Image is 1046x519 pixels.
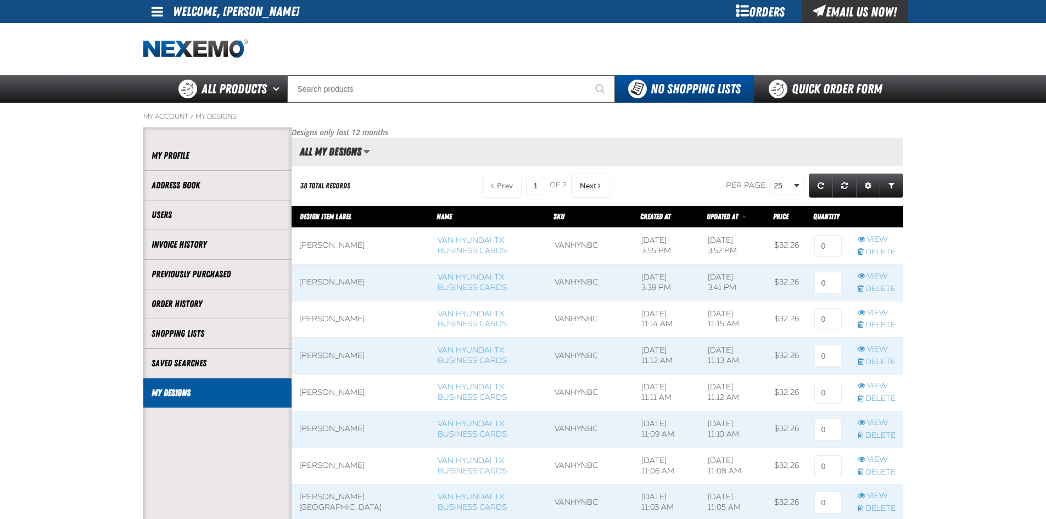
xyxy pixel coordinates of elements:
a: Van Hyundai TX Business Cards [438,382,507,402]
span: All Products [202,79,267,99]
a: Updated At [707,212,740,221]
td: VanHynBC [547,411,634,448]
a: My Designs [152,387,283,399]
td: [DATE] 3:41 PM [700,264,767,301]
a: Shopping Lists [152,327,283,340]
span: Price [773,212,788,221]
a: View row action [858,308,896,319]
td: $32.26 [767,411,807,448]
td: $32.26 [767,227,807,264]
a: Van Hyundai TX Business Cards [438,345,507,365]
a: Name [437,212,452,221]
a: Design Item Label [300,212,351,221]
span: of 2 [550,181,567,191]
input: 0 [814,455,842,477]
h2: All My Designs [292,146,361,158]
a: Delete row action [858,504,896,514]
button: Next Page [571,174,611,198]
input: 0 [814,235,842,257]
a: Saved Searches [152,357,283,370]
td: $32.26 [767,448,807,484]
a: View row action [858,344,896,355]
span: / [190,112,194,121]
a: View row action [858,235,896,245]
a: Delete row action [858,357,896,367]
td: $32.26 [767,301,807,338]
td: [DATE] 11:10 AM [700,411,767,448]
a: View row action [858,418,896,428]
th: Row actions [850,206,903,228]
td: [DATE] 11:12 AM [700,375,767,411]
td: [DATE] 3:39 PM [634,264,700,301]
span: Created At [640,212,670,221]
td: $32.26 [767,375,807,411]
td: VanHynBC [547,375,634,411]
td: [DATE] 11:11 AM [634,375,700,411]
a: SKU [553,212,564,221]
td: [PERSON_NAME] [292,227,430,264]
a: My Profile [152,149,283,162]
td: [DATE] 11:08 AM [700,448,767,484]
span: Per page: [726,181,768,190]
button: Manage grid views. Current view is All My Designs [363,142,370,161]
a: Address Book [152,179,283,192]
a: Delete row action [858,467,896,478]
a: Expand or Collapse Grid Settings [856,174,880,198]
td: [DATE] 11:06 AM [634,448,700,484]
a: Delete row action [858,394,896,404]
input: 0 [814,492,842,514]
td: VanHynBC [547,227,634,264]
a: View row action [858,455,896,465]
span: No Shopping Lists [651,81,741,97]
a: Van Hyundai TX Business Cards [438,492,507,512]
a: Delete row action [858,431,896,441]
a: Expand or Collapse Grid Filters [880,174,903,198]
a: Quick Order Form [754,75,903,103]
input: Current page number [526,177,545,194]
a: Invoice History [152,238,283,251]
td: $32.26 [767,264,807,301]
span: 25 [774,180,792,192]
a: Van Hyundai TX Business Cards [438,309,507,329]
a: Delete row action [858,284,896,294]
input: 0 [814,382,842,404]
a: Users [152,209,283,221]
a: Previously Purchased [152,268,283,281]
nav: Breadcrumbs [143,112,903,121]
td: [DATE] 11:14 AM [634,301,700,338]
a: View row action [858,271,896,282]
input: 0 [814,308,842,330]
span: Next Page [580,181,596,190]
img: Nexemo logo [143,40,248,59]
a: Van Hyundai TX Business Cards [438,272,507,292]
button: Open All Products pages [269,75,287,103]
td: [PERSON_NAME] [292,375,430,411]
a: My Account [143,112,188,121]
div: 38 total records [300,181,350,191]
button: You do not have available Shopping Lists. Open to Create a New List [615,75,754,103]
td: VanHynBC [547,264,634,301]
td: $32.26 [767,338,807,375]
button: Start Searching [588,75,615,103]
td: [PERSON_NAME] [292,264,430,301]
a: Refresh grid action [809,174,833,198]
a: Van Hyundai TX Business Cards [438,236,507,255]
a: Home [143,40,248,59]
span: Quantity [813,212,840,221]
td: [PERSON_NAME] [292,448,430,484]
td: [DATE] 11:13 AM [700,338,767,375]
td: [PERSON_NAME] [292,301,430,338]
input: 0 [814,272,842,294]
input: 0 [814,418,842,440]
td: [DATE] 11:09 AM [634,411,700,448]
td: VanHynBC [547,338,634,375]
input: 0 [814,345,842,367]
a: My Designs [195,112,237,121]
a: View row action [858,381,896,392]
span: Updated At [707,212,738,221]
td: VanHynBC [547,301,634,338]
a: Delete row action [858,247,896,258]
